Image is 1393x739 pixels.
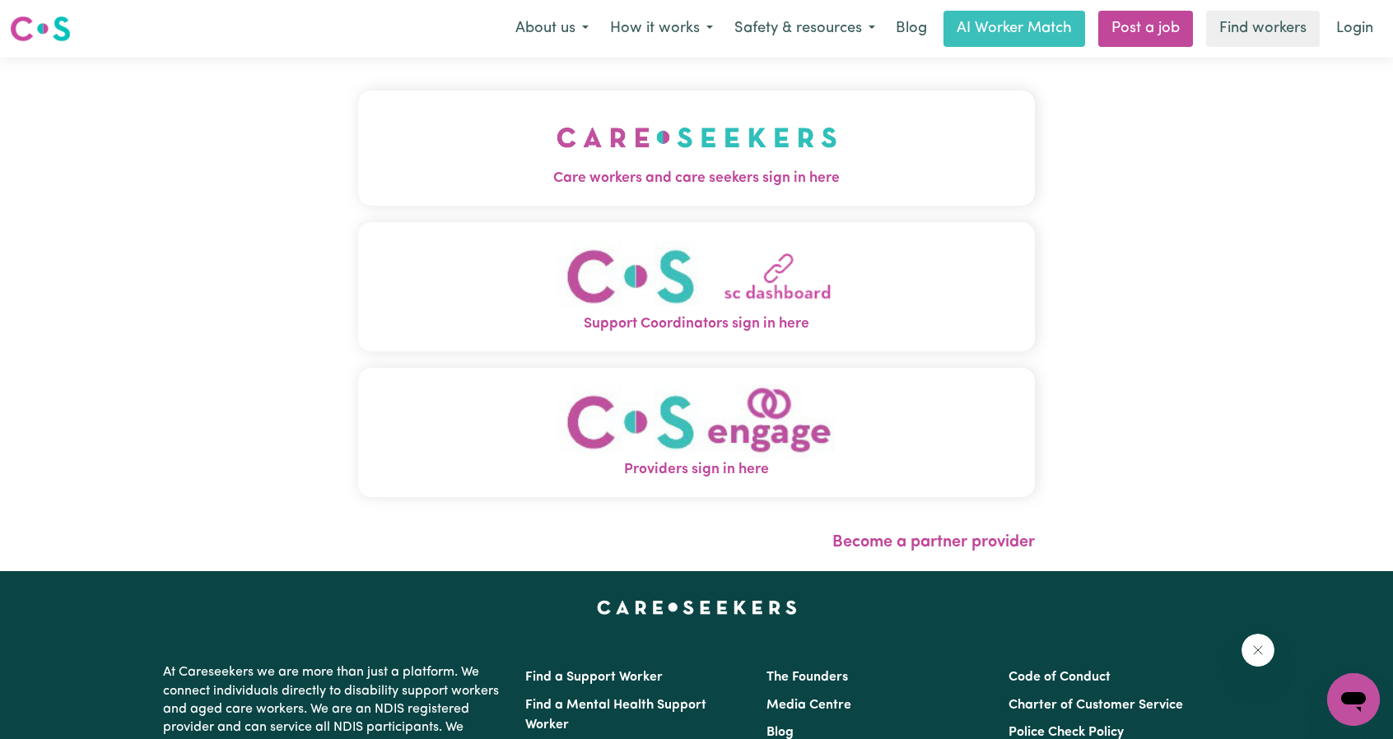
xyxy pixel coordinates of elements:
a: Post a job [1098,11,1193,47]
a: Charter of Customer Service [1009,699,1183,712]
a: Careseekers logo [10,10,71,48]
span: Support Coordinators sign in here [358,314,1035,335]
a: Become a partner provider [832,534,1035,551]
span: Providers sign in here [358,459,1035,481]
a: Login [1326,11,1383,47]
a: AI Worker Match [943,11,1085,47]
button: Support Coordinators sign in here [358,222,1035,351]
button: Safety & resources [724,12,886,46]
a: Blog [766,726,794,739]
button: How it works [599,12,724,46]
a: Find a Support Worker [525,671,663,684]
button: About us [505,12,599,46]
a: Code of Conduct [1009,671,1111,684]
a: Police Check Policy [1009,726,1124,739]
a: Careseekers home page [597,601,797,614]
iframe: Button to launch messaging window [1327,673,1380,726]
span: Care workers and care seekers sign in here [358,168,1035,189]
a: The Founders [766,671,848,684]
img: Careseekers logo [10,14,71,44]
a: Blog [886,11,937,47]
a: Find a Mental Health Support Worker [525,699,706,732]
button: Providers sign in here [358,368,1035,497]
button: Care workers and care seekers sign in here [358,91,1035,206]
a: Find workers [1206,11,1320,47]
iframe: Close message [1242,634,1274,667]
span: Need any help? [10,12,100,25]
a: Media Centre [766,699,851,712]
